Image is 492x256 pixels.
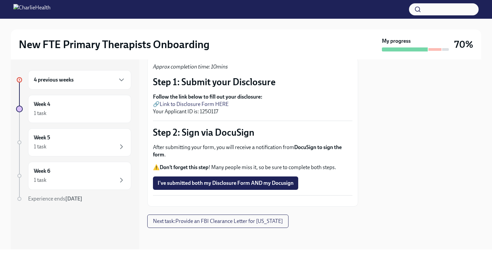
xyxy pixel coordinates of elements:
[160,101,229,107] a: Link to Disclosure Form HERE
[153,126,352,138] p: Step 2: Sign via DocuSign
[147,215,289,228] button: Next task:Provide an FBI Clearance Letter for [US_STATE]
[153,144,352,158] p: After submitting your form, you will receive a notification from .
[34,167,50,175] h6: Week 6
[34,101,50,108] h6: Week 4
[16,162,131,190] a: Week 61 task
[382,37,411,45] strong: My progress
[34,110,47,117] div: 1 task
[153,76,352,88] p: Step 1: Submit your Disclosure
[34,76,74,84] h6: 4 previous weeks
[153,93,352,115] p: 🔗 Your Applicant ID is: 1250117
[153,218,283,225] span: Next task : Provide an FBI Clearance Letter for [US_STATE]
[454,38,473,50] h3: 70%
[65,196,82,202] strong: [DATE]
[160,164,209,170] strong: Don’t forget this step
[28,70,131,90] div: 4 previous weeks
[153,94,262,100] strong: Follow the link below to fill out your disclosure:
[34,176,47,184] div: 1 task
[19,38,210,51] h2: New FTE Primary Therapists Onboarding
[16,128,131,156] a: Week 51 task
[153,176,298,190] button: I've submitted both my Disclosure Form AND my Docusign
[28,196,82,202] span: Experience ends
[34,143,47,150] div: 1 task
[13,4,51,15] img: CharlieHealth
[153,63,228,70] em: Approx completion time: 10mins
[34,134,50,141] h6: Week 5
[158,180,294,186] span: I've submitted both my Disclosure Form AND my Docusign
[153,164,352,171] p: ⚠️ ! Many people miss it, so be sure to complete both steps.
[16,95,131,123] a: Week 41 task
